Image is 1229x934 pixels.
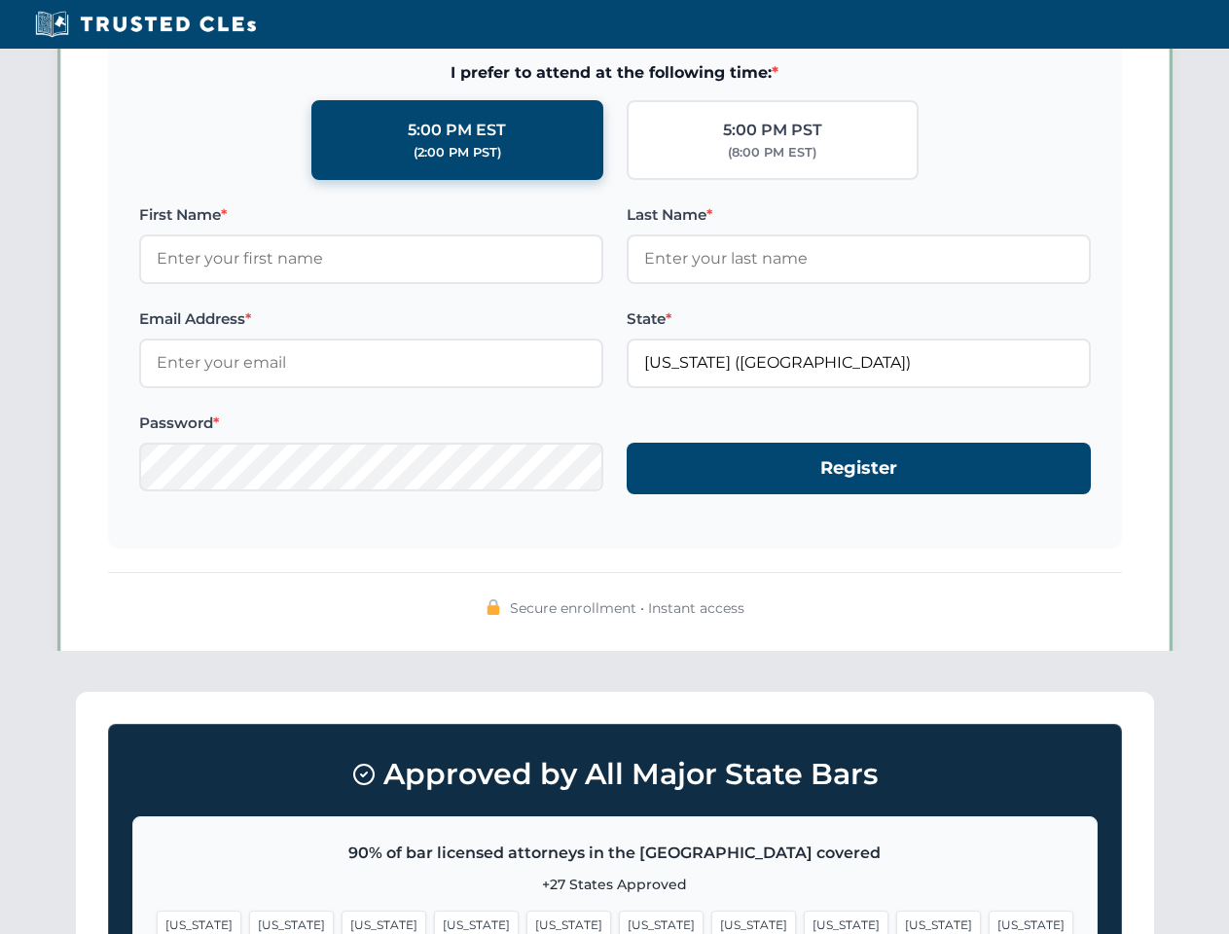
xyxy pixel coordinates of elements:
[157,841,1073,866] p: 90% of bar licensed attorneys in the [GEOGRAPHIC_DATA] covered
[627,443,1091,494] button: Register
[139,234,603,283] input: Enter your first name
[139,339,603,387] input: Enter your email
[627,234,1091,283] input: Enter your last name
[139,307,603,331] label: Email Address
[627,339,1091,387] input: Florida (FL)
[139,203,603,227] label: First Name
[139,412,603,435] label: Password
[723,118,822,143] div: 5:00 PM PST
[510,597,744,619] span: Secure enrollment • Instant access
[486,599,501,615] img: 🔒
[132,748,1098,801] h3: Approved by All Major State Bars
[414,143,501,162] div: (2:00 PM PST)
[627,203,1091,227] label: Last Name
[627,307,1091,331] label: State
[139,60,1091,86] span: I prefer to attend at the following time:
[29,10,262,39] img: Trusted CLEs
[157,874,1073,895] p: +27 States Approved
[728,143,816,162] div: (8:00 PM EST)
[408,118,506,143] div: 5:00 PM EST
